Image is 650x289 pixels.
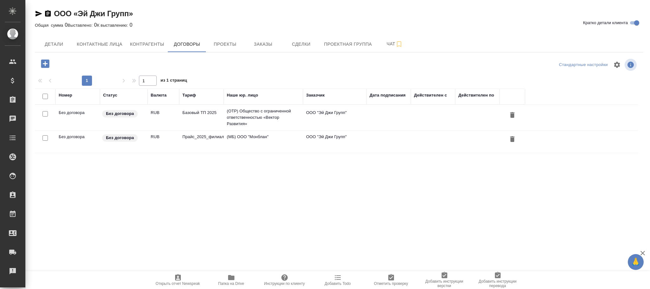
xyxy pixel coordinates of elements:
[306,134,363,140] p: ООО "Эй Джи Групп"
[59,92,72,98] div: Номер
[324,40,372,48] span: Проектная группа
[56,131,100,153] td: Без договора
[306,110,363,116] p: ООО "Эй Джи Групп"
[379,40,410,48] span: Чат
[583,20,628,26] span: Кратко детали клиента
[56,106,100,129] td: Без договора
[625,59,638,71] span: Посмотреть информацию
[36,57,54,70] button: Добавить договор
[609,57,625,72] span: Настроить таблицу
[77,40,122,48] span: Контактные лица
[370,92,406,98] div: Дата подписания
[507,134,518,145] button: Удалить
[130,40,164,48] span: Контрагенты
[224,131,303,153] td: (МБ) ООО "Монблан"
[151,92,167,98] div: Валюта
[227,92,258,98] div: Наше юр. лицо
[161,77,187,86] span: из 1 страниц
[210,40,240,48] span: Проекты
[103,92,117,98] div: Статус
[39,40,69,48] span: Детали
[54,9,133,18] a: ООО «Эй Джи Групп»
[35,10,43,17] button: Скопировать ссылку для ЯМессенджера
[68,23,94,28] p: Выставлено:
[44,10,52,17] button: Скопировать ссылку
[179,106,224,129] td: Базовый ТП 2025
[630,255,641,269] span: 🙏
[507,110,518,121] button: Удалить
[395,40,403,48] svg: Подписаться
[106,135,134,141] p: Без договора
[35,23,65,28] p: Общая сумма
[414,92,447,98] div: Действителен с
[224,105,303,130] td: (OTP) Общество с ограниченной ответственностью «Вектор Развития»
[172,40,202,48] span: Договоры
[458,92,494,98] div: Действителен по
[179,131,224,153] td: Прайс_2025_филиалы
[35,21,643,29] div: 0 0 0
[106,111,134,117] p: Без договора
[248,40,278,48] span: Заказы
[148,106,179,129] td: RUB
[306,92,325,98] div: Заказчик
[286,40,316,48] span: Сделки
[628,254,644,270] button: 🙏
[97,23,130,28] p: К выставлению:
[148,131,179,153] td: RUB
[557,60,609,70] div: split button
[182,92,196,98] div: Тариф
